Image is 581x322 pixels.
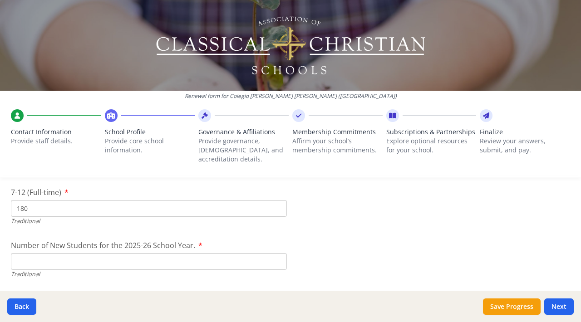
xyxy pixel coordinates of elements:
p: Provide core school information. [105,137,195,155]
img: Logo [155,14,427,77]
p: Explore optional resources for your school. [386,137,477,155]
span: Governance & Affiliations [198,127,289,137]
p: Provide governance, [DEMOGRAPHIC_DATA], and accreditation details. [198,137,289,164]
span: Subscriptions & Partnerships [386,127,477,137]
span: Contact Information [11,127,101,137]
div: Traditional [11,217,287,225]
p: Affirm your school’s membership commitments. [292,137,383,155]
span: Number of New Students for the 2025-26 School Year. [11,240,195,250]
span: Membership Commitments [292,127,383,137]
button: Next [544,298,574,315]
p: Review your answers, submit, and pay. [480,137,570,155]
span: School Profile [105,127,195,137]
p: Provide staff details. [11,137,101,146]
span: 7-12 (Full-time) [11,187,61,197]
div: Traditional [11,270,287,278]
span: Finalize [480,127,570,137]
button: Save Progress [483,298,541,315]
button: Back [7,298,36,315]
